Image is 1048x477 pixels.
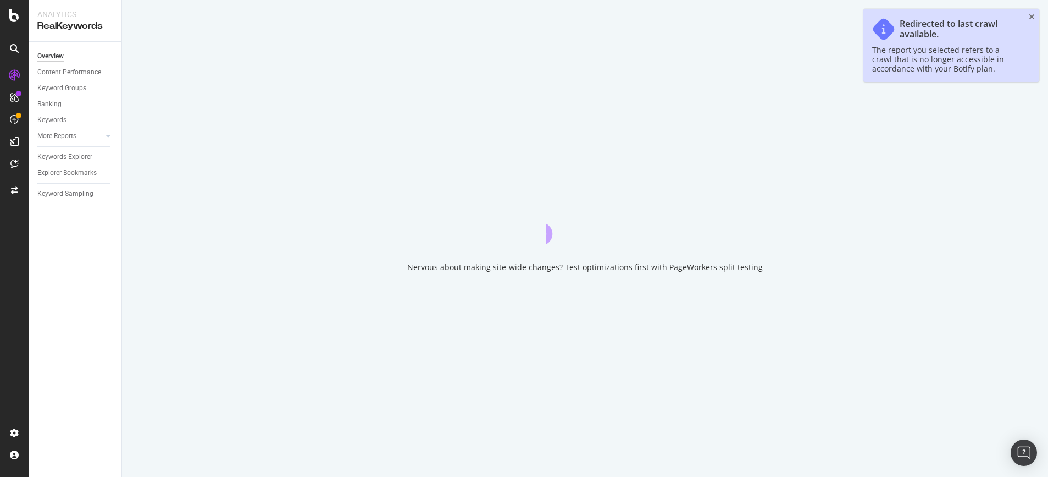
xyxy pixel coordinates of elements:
[37,98,114,110] a: Ranking
[37,188,114,200] a: Keyword Sampling
[37,67,114,78] a: Content Performance
[37,114,114,126] a: Keywords
[37,9,113,20] div: Analytics
[37,151,92,163] div: Keywords Explorer
[37,98,62,110] div: Ranking
[37,114,66,126] div: Keywords
[37,51,64,62] div: Overview
[37,51,114,62] a: Overview
[37,67,101,78] div: Content Performance
[37,130,76,142] div: More Reports
[1029,13,1035,21] div: close toast
[1011,440,1037,466] div: Open Intercom Messenger
[37,167,114,179] a: Explorer Bookmarks
[37,20,113,32] div: RealKeywords
[37,83,86,94] div: Keyword Groups
[872,45,1019,73] div: The report you selected refers to a crawl that is no longer accessible in accordance with your Bo...
[407,262,763,273] div: Nervous about making site-wide changes? Test optimizations first with PageWorkers split testing
[37,83,114,94] a: Keyword Groups
[900,19,1019,40] div: Redirected to last crawl available.
[37,167,97,179] div: Explorer Bookmarks
[37,188,93,200] div: Keyword Sampling
[546,205,625,244] div: animation
[37,130,103,142] a: More Reports
[37,151,114,163] a: Keywords Explorer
